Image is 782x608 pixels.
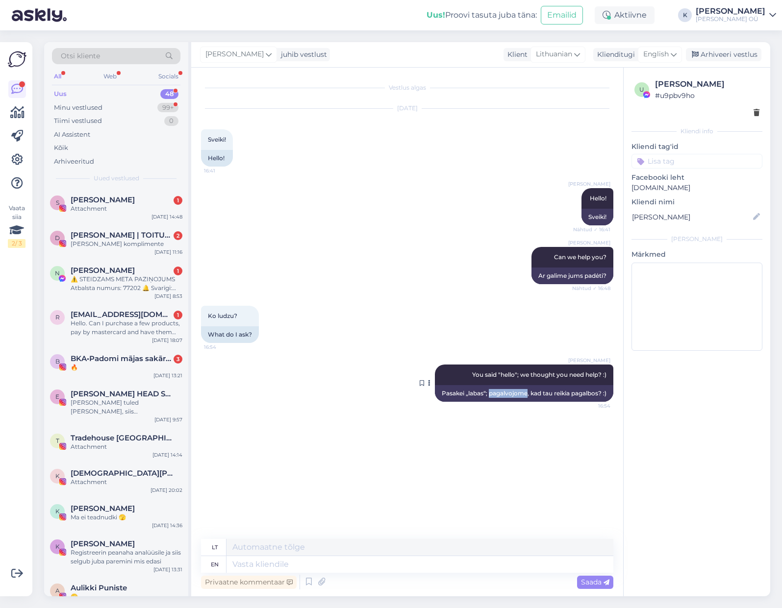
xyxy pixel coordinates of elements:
span: Uued vestlused [94,174,139,183]
span: Evella HEAD SPA & heaolusalong | peamassaaž | HEAD SPA TALLINN [71,389,173,398]
span: [PERSON_NAME] [205,49,264,60]
div: Attachment [71,204,182,213]
span: B [55,358,60,365]
p: Märkmed [631,249,762,260]
span: u [639,86,644,93]
span: 16:54 [204,343,241,351]
p: [DOMAIN_NAME] [631,183,762,193]
span: BKA•Padomi mājas sakārtošanai•Ar mīlestību pret sevi un dabu [71,354,173,363]
div: Hello! [201,150,233,167]
div: # u9pbv9ho [655,90,759,101]
div: Registreerin peanaha analüüsile ja siis selgub juba paremini mis edasi [71,548,182,566]
div: [DATE] 14:36 [152,522,182,529]
div: Socials [156,70,180,83]
span: K [55,472,60,480]
div: [DATE] 13:31 [153,566,182,573]
span: DIANA | TOITUMISNŌUSTAJA | TREENER | ONLINE TUGI PROGRAMM [71,231,173,240]
div: [PERSON_NAME] OÜ [696,15,765,23]
div: Minu vestlused [54,103,102,113]
div: Privaatne kommentaar [201,576,297,589]
input: Lisa tag [631,154,762,169]
div: Aktiivne [595,6,655,24]
div: Uus [54,89,67,99]
div: [DATE] 18:07 [152,337,182,344]
p: Kliendi nimi [631,197,762,207]
div: Kõik [54,143,68,153]
span: Hello! [590,195,606,202]
div: lt [212,539,218,556]
div: [DATE] 11:16 [154,248,182,256]
span: K [55,508,60,515]
span: You said "hello"; we thought you need help? :) [472,371,606,378]
span: Nähtud ✓ 16:41 [573,226,610,233]
div: [DATE] 14:48 [151,213,182,220]
span: S [56,199,59,206]
span: E [55,393,59,400]
div: AI Assistent [54,130,90,140]
div: [DATE] [201,104,613,113]
div: [PERSON_NAME] [696,7,765,15]
div: Web [101,70,119,83]
span: Sveiki! [208,136,226,143]
span: N [55,269,60,277]
div: Kliendi info [631,127,762,136]
a: [PERSON_NAME][PERSON_NAME] OÜ [696,7,776,23]
div: 1 [174,196,182,205]
p: Kliendi tag'id [631,142,762,152]
div: ⚠️ STEIDZAMS META PAZIŅOJUMS Atbalsta numurs: 77202 🔔 Svarīgi: Tavs konts un 𝐅𝐀𝐂𝐄𝐁𝐎𝐎𝐊 lapa [DOMAI... [71,275,182,292]
div: Pasakei „labas“; pagalvojome, kad tau reikia pagalbos? :) [435,385,613,402]
div: K [678,8,692,22]
span: English [643,49,669,60]
span: Can we help you? [554,253,606,261]
b: Uus! [427,10,445,20]
span: Solvita Anikonova [71,195,135,204]
div: Arhiveeri vestlus [686,48,761,61]
span: [PERSON_NAME] [568,180,610,188]
div: 2 / 3 [8,239,25,248]
span: D [55,234,60,242]
span: r [55,314,60,321]
div: Arhiveeritud [54,157,94,167]
button: Emailid [541,6,583,24]
div: [PERSON_NAME] [631,235,762,243]
span: Ko ludzu? [208,312,237,319]
div: en [211,556,219,573]
div: [PERSON_NAME] [655,78,759,90]
input: Lisa nimi [632,212,751,222]
div: [DATE] 14:14 [152,451,182,459]
span: KRISTA LEŠKĒVIČA skaistums, dzīve, grāmatas, lasīšana [71,469,173,478]
div: Ma ei teadnudki 🫣 [71,513,182,522]
div: Sveiki! [581,209,613,225]
div: Ar galime jums padėti? [531,268,613,284]
span: [PERSON_NAME] [568,357,610,364]
span: Tradehouse Latvia [71,434,173,442]
span: Lithuanian [536,49,572,60]
span: Aulikki Puniste [71,584,127,592]
p: Facebooki leht [631,172,762,183]
div: Vaata siia [8,204,25,248]
span: Otsi kliente [61,51,100,61]
span: Kristiina Raa [71,539,135,548]
span: Saada [581,578,609,586]
div: 🫣 [71,592,182,601]
div: Klient [504,49,528,60]
div: [PERSON_NAME] tuled [PERSON_NAME], siis [PERSON_NAME] vitamiine ka [71,398,182,416]
div: [DATE] 13:21 [153,372,182,379]
span: A [55,587,60,594]
div: Hello. Can I purchase a few products, pay by mastercard and have them shipped to [GEOGRAPHIC_DATA]? [71,319,182,337]
div: Attachment [71,442,182,451]
span: Nähtud ✓ 16:48 [572,285,610,292]
div: 1 [174,311,182,319]
div: juhib vestlust [277,49,327,60]
span: 16:54 [574,402,610,410]
div: Proovi tasuta juba täna: [427,9,537,21]
div: [DATE] 8:53 [154,292,182,300]
div: [PERSON_NAME] komplimente [71,240,182,248]
div: 🔥 [71,363,182,372]
div: 2 [174,231,182,240]
span: 16:41 [204,167,241,174]
div: All [52,70,63,83]
img: Askly Logo [8,50,26,69]
div: [DATE] 9:57 [154,416,182,423]
div: 99+ [157,103,178,113]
